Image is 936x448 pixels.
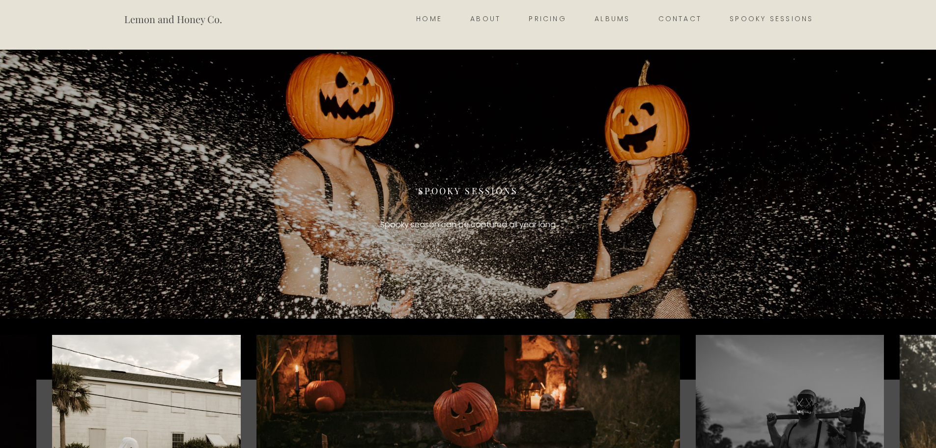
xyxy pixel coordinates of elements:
a: Contact [644,12,716,26]
span: season [411,217,439,233]
a: Albums [581,12,644,26]
a: Lemon and Honey Co. [124,6,222,31]
span: long [539,217,556,233]
span: Sessions [465,185,517,197]
span: all [509,217,517,233]
span: can [441,217,456,233]
a: Spooky Sessions [716,12,827,26]
span: Spooky [418,185,461,197]
span: be [458,217,469,233]
a: Pricing [515,12,581,26]
span: year [519,217,537,233]
a: Home [402,12,456,26]
span: Spooky [380,217,409,233]
a: About [456,12,515,26]
span: captured [471,217,507,233]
